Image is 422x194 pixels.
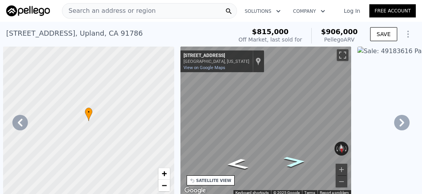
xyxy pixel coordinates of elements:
[256,57,261,66] a: Show location on map
[335,142,339,156] button: Rotate counterclockwise
[336,164,347,175] button: Zoom in
[369,4,416,17] a: Free Account
[184,53,249,59] div: [STREET_ADDRESS]
[6,28,143,39] div: [STREET_ADDRESS] , Upland , CA 91786
[338,141,345,156] button: Reset the view
[238,36,302,43] div: Off Market, last sold for
[161,180,166,190] span: −
[370,27,397,41] button: SAVE
[6,5,50,16] img: Pellego
[252,28,289,36] span: $815,000
[400,26,416,42] button: Show Options
[184,59,249,64] div: [GEOGRAPHIC_DATA], [US_STATE]
[287,4,331,18] button: Company
[335,7,369,15] a: Log In
[158,180,170,191] a: Zoom out
[158,168,170,180] a: Zoom in
[238,4,287,18] button: Solutions
[85,107,93,121] div: •
[62,6,156,16] span: Search an address or region
[336,176,347,187] button: Zoom out
[321,28,358,36] span: $906,000
[85,109,93,116] span: •
[345,142,349,156] button: Rotate clockwise
[337,49,348,61] button: Toggle fullscreen view
[217,156,257,172] path: Go East, W 15th St
[196,178,232,184] div: SATELLITE VIEW
[321,36,358,43] div: Pellego ARV
[274,154,315,170] path: Go West, W 15th St
[161,169,166,178] span: +
[184,65,225,70] a: View on Google Maps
